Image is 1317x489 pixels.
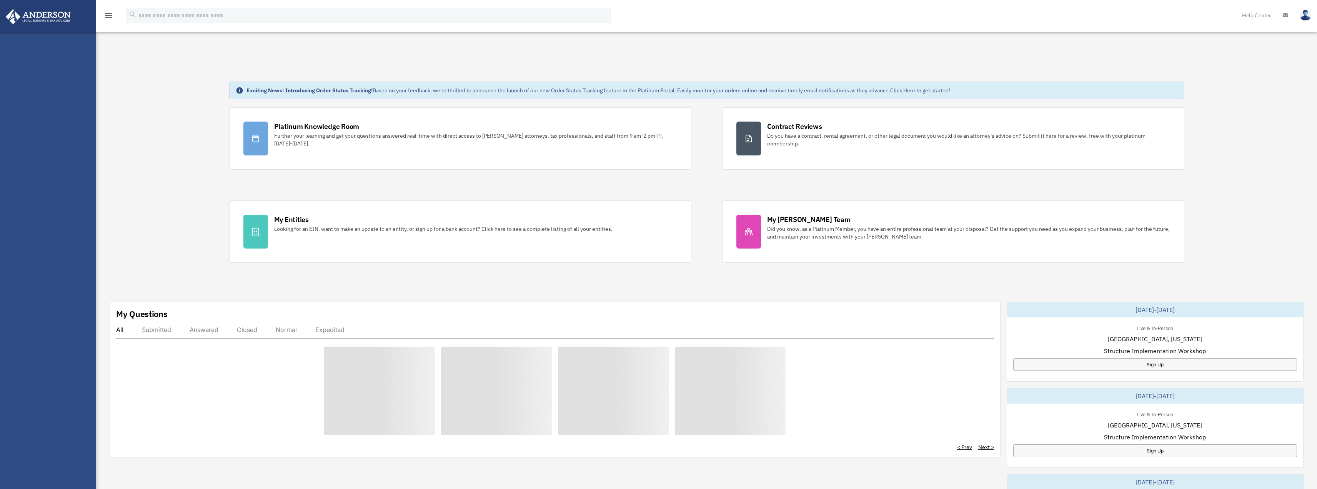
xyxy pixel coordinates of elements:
[142,326,171,334] div: Submitted
[1108,421,1202,430] span: [GEOGRAPHIC_DATA], [US_STATE]
[229,107,691,170] a: Platinum Knowledge Room Further your learning and get your questions answered real-time with dire...
[190,326,218,334] div: Answered
[1300,10,1311,21] img: User Pic
[237,326,257,334] div: Closed
[315,326,345,334] div: Expedited
[1131,410,1179,418] div: Live & In-Person
[246,87,950,94] div: Based on your feedback, we're thrilled to announce the launch of our new Order Status Tracking fe...
[1013,358,1297,371] a: Sign Up
[116,326,123,334] div: All
[128,10,137,19] i: search
[1007,388,1303,404] div: [DATE]-[DATE]
[1013,444,1297,457] a: Sign Up
[229,200,691,263] a: My Entities Looking for an EIN, want to make an update to an entity, or sign up for a bank accoun...
[276,326,297,334] div: Normal
[246,87,373,94] strong: Exciting News: Introducing Order Status Tracking!
[116,308,168,320] div: My Questions
[104,11,113,20] i: menu
[1131,324,1179,332] div: Live & In-Person
[722,200,1184,263] a: My [PERSON_NAME] Team Did you know, as a Platinum Member, you have an entire professional team at...
[1104,346,1206,355] span: Structure Implementation Workshop
[1108,334,1202,344] span: [GEOGRAPHIC_DATA], [US_STATE]
[767,215,851,224] div: My [PERSON_NAME] Team
[104,13,113,20] a: menu
[1007,302,1303,317] div: [DATE]-[DATE]
[890,87,950,94] a: Click Here to get started!
[767,225,1170,240] div: Did you know, as a Platinum Member, you have an entire professional team at your disposal? Get th...
[722,107,1184,170] a: Contract Reviews Do you have a contract, rental agreement, or other legal document you would like...
[274,225,613,233] div: Looking for an EIN, want to make an update to an entity, or sign up for a bank account? Click her...
[767,132,1170,147] div: Do you have a contract, rental agreement, or other legal document you would like an attorney's ad...
[274,122,360,131] div: Platinum Knowledge Room
[957,443,972,451] a: < Prev
[767,122,822,131] div: Contract Reviews
[1104,432,1206,442] span: Structure Implementation Workshop
[978,443,994,451] a: Next >
[3,9,73,24] img: Anderson Advisors Platinum Portal
[274,215,309,224] div: My Entities
[274,132,677,147] div: Further your learning and get your questions answered real-time with direct access to [PERSON_NAM...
